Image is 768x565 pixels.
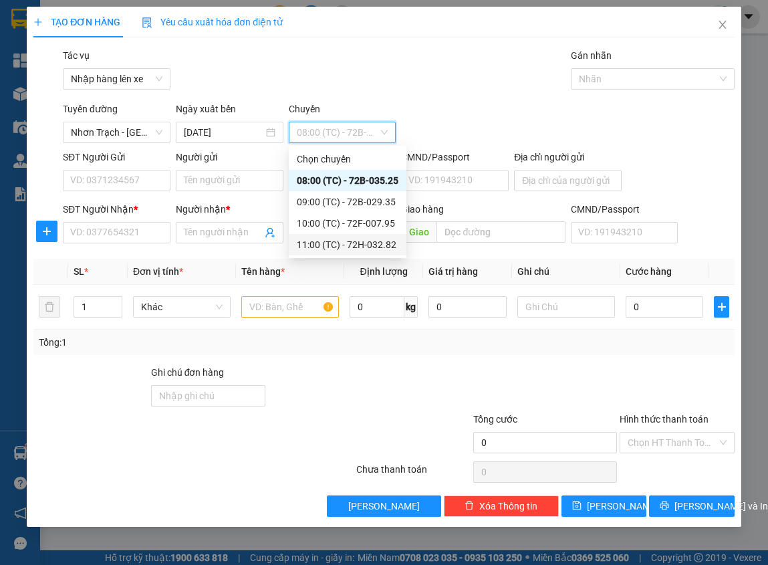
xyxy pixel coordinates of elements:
div: 11:00 (TC) - 72H-032.82 [297,237,398,252]
div: CMND/Passport [401,150,509,164]
button: plus [714,296,729,318]
input: Dọc đường [436,221,565,243]
div: Chọn chuyến [297,152,398,166]
span: Đơn vị tính [133,266,183,277]
span: kg [404,296,418,318]
div: Chọn chuyến [289,148,406,170]
input: Địa chỉ của người gửi [514,170,622,191]
span: Tổng cước [473,414,517,425]
span: Xóa Thông tin [479,499,537,514]
span: close [717,19,728,30]
button: save[PERSON_NAME] [561,495,647,517]
div: Tuyến đường [63,102,170,122]
span: printer [660,501,669,512]
button: [PERSON_NAME] [327,495,441,517]
input: Ghi chú đơn hàng [151,385,265,407]
div: 10:00 (TC) - 72F-007.95 [297,216,398,231]
input: Ghi Chú [517,296,615,318]
input: 12/08/2025 [184,125,263,140]
input: VD: Bàn, Ghế [241,296,339,318]
div: Địa chỉ người gửi [514,150,622,164]
button: plus [36,221,57,242]
span: TẠO ĐƠN HÀNG [33,17,120,27]
img: icon [142,17,152,28]
span: Giao hàng [401,204,444,215]
span: Nhơn Trạch - Sài Gòn (Hàng hóa) [71,122,162,142]
span: 08:00 (TC) - 72B-035.25 [297,122,388,142]
span: save [572,501,582,512]
span: [PERSON_NAME] và In [674,499,768,514]
div: 09:00 (TC) - 72B-029.35 [297,195,398,209]
span: plus [37,226,57,237]
div: Ngày xuất bến [176,102,283,122]
div: Tổng: 1 [39,335,297,350]
span: Giá trị hàng [428,266,478,277]
label: Ghi chú đơn hàng [151,367,225,378]
span: Định lượng [360,266,408,277]
div: Người gửi [176,150,283,164]
span: Cước hàng [626,266,672,277]
label: Hình thức thanh toán [620,414,709,425]
div: Người nhận [176,202,283,217]
span: delete [465,501,474,512]
button: Close [704,7,741,44]
div: SĐT Người Nhận [63,202,170,217]
span: plus [715,302,728,312]
th: Ghi chú [512,259,620,285]
div: 08:00 (TC) - 72B-035.25 [297,173,398,188]
span: [PERSON_NAME] [348,499,420,514]
span: SL [74,266,84,277]
div: SĐT Người Gửi [63,150,170,164]
span: Giao [401,221,436,243]
button: deleteXóa Thông tin [444,495,558,517]
div: CMND/Passport [571,202,678,217]
span: user-add [265,227,275,238]
span: Yêu cầu xuất hóa đơn điện tử [142,17,283,27]
div: Chuyến [289,102,396,122]
button: printer[PERSON_NAME] và In [649,495,735,517]
span: Khác [141,297,223,317]
label: Gán nhãn [571,50,612,61]
button: delete [39,296,60,318]
span: [PERSON_NAME] [587,499,658,514]
div: Chưa thanh toán [355,462,472,485]
input: 0 [428,296,507,318]
span: Nhập hàng lên xe [71,69,162,89]
label: Tác vụ [63,50,90,61]
span: Tên hàng [241,266,285,277]
span: plus [33,17,43,27]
